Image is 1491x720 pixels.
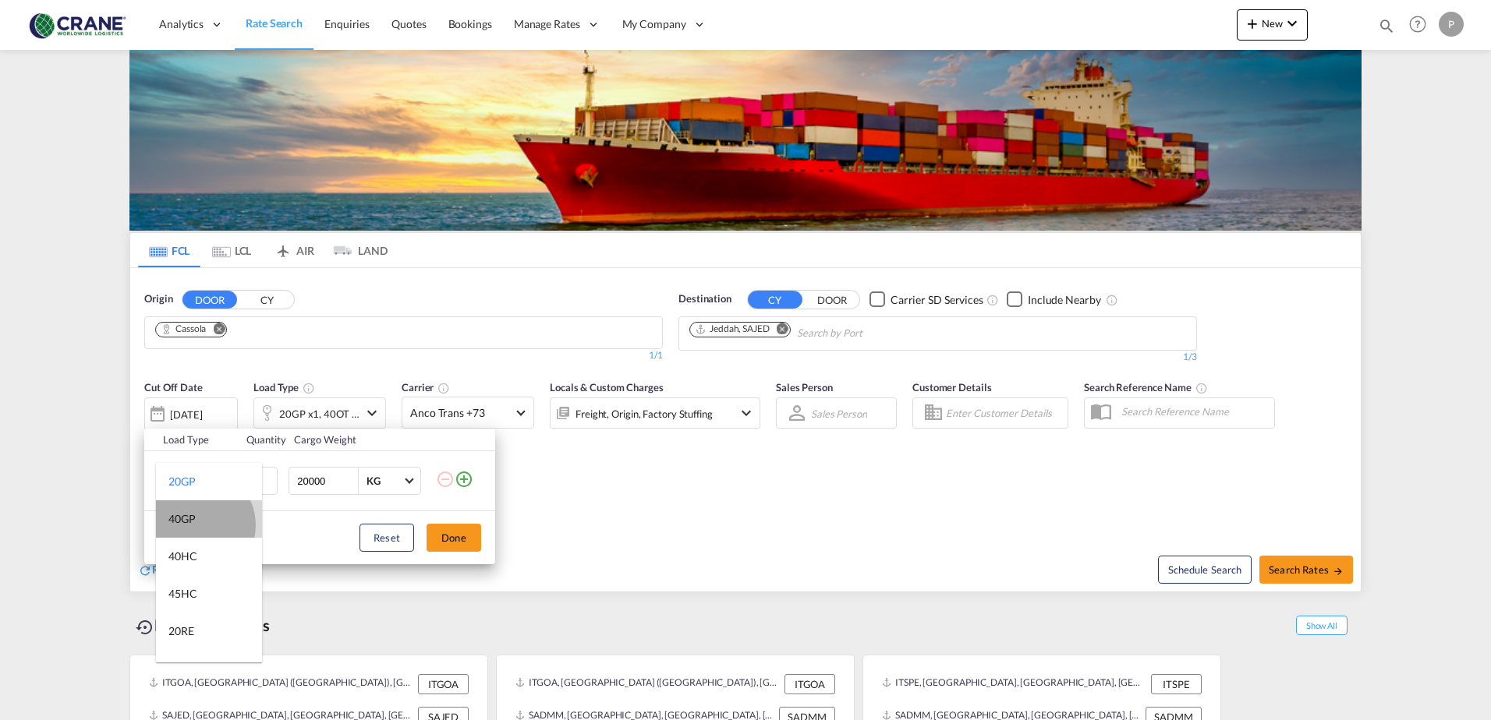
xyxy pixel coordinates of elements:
[168,661,194,676] div: 40RE
[168,623,194,639] div: 20RE
[168,586,197,602] div: 45HC
[168,549,197,564] div: 40HC
[168,474,196,489] div: 20GP
[168,511,196,527] div: 40GP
